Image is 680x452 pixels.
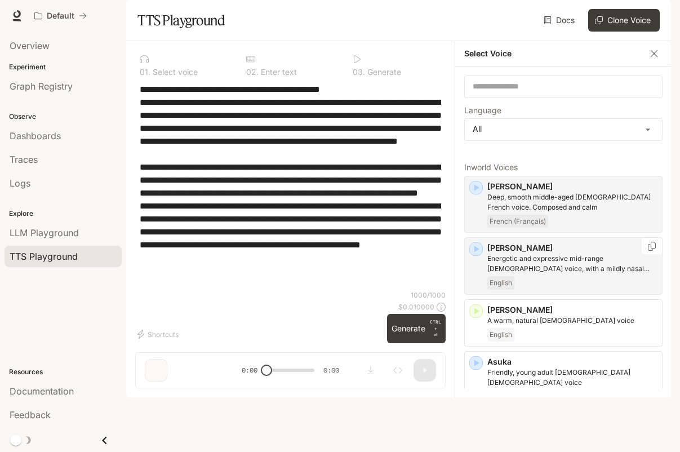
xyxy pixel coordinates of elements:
p: Inworld Voices [464,163,663,171]
p: Language [464,107,501,114]
p: 0 2 . [246,68,259,76]
p: [PERSON_NAME] [487,242,657,254]
h1: TTS Playground [137,9,225,32]
p: A warm, natural female voice [487,316,657,326]
p: 0 1 . [140,68,150,76]
p: Asuka [487,356,657,367]
button: Copy Voice ID [646,242,657,251]
p: ⏎ [430,318,441,339]
button: GenerateCTRL +⏎ [387,314,446,343]
p: Select voice [150,68,198,76]
button: All workspaces [29,5,92,27]
a: Docs [541,9,579,32]
p: Deep, smooth middle-aged male French voice. Composed and calm [487,192,657,212]
p: Enter text [259,68,297,76]
p: Friendly, young adult Japanese female voice [487,367,657,388]
span: English [487,328,514,342]
p: 0 3 . [353,68,365,76]
p: Energetic and expressive mid-range male voice, with a mildly nasal quality [487,254,657,274]
p: $ 0.010000 [398,302,434,312]
div: All [465,119,662,140]
button: Clone Voice [588,9,660,32]
span: English [487,276,514,290]
span: French (Français) [487,215,548,228]
button: Shortcuts [135,325,183,343]
p: 1000 / 1000 [411,290,446,300]
p: CTRL + [430,318,441,332]
p: Generate [365,68,401,76]
p: [PERSON_NAME] [487,304,657,316]
p: [PERSON_NAME] [487,181,657,192]
p: Default [47,11,74,21]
